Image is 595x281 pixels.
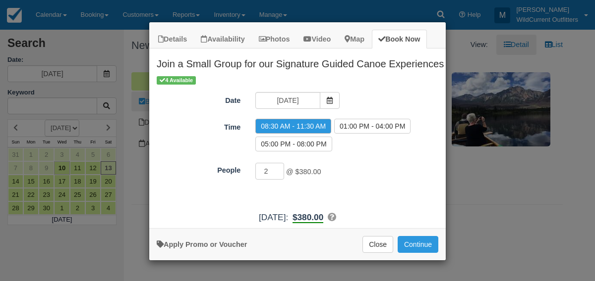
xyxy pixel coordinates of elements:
[152,30,193,49] a: Details
[149,211,446,224] div: :
[157,76,196,85] span: 4 Available
[194,30,251,49] a: Availability
[255,163,284,180] input: People
[149,162,248,176] label: People
[286,168,321,176] span: @ $380.00
[398,236,438,253] button: Add to Booking
[259,212,286,222] span: [DATE]
[252,30,297,49] a: Photos
[297,30,337,49] a: Video
[293,212,323,223] b: $380.00
[149,92,248,106] label: Date
[255,137,332,151] label: 05:00 PM - 08:00 PM
[372,30,426,49] a: Book Now
[157,240,247,248] a: Apply Voucher
[255,119,331,134] label: 08:30 AM - 11:30 AM
[338,30,371,49] a: Map
[149,48,446,74] h2: Join a Small Group for our Signature Guided Canoe Experiences
[334,119,411,134] label: 01:00 PM - 04:00 PM
[149,48,446,223] div: Item Modal
[149,119,248,133] label: Time
[362,236,393,253] button: Close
